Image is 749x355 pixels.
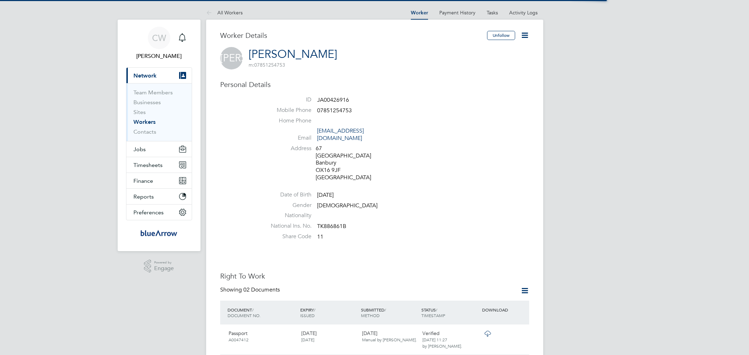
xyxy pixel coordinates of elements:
label: Mobile Phone [262,107,311,114]
div: 67 [GEOGRAPHIC_DATA] Banbury OX16 9JF [GEOGRAPHIC_DATA] [316,145,382,181]
h3: Worker Details [220,31,487,40]
a: Team Members [133,89,173,96]
a: Businesses [133,99,161,106]
label: Gender [262,202,311,209]
a: Workers [133,119,156,125]
a: Payment History [439,9,475,16]
nav: Main navigation [118,20,201,251]
a: Worker [411,10,428,16]
label: Email [262,134,311,142]
button: Finance [126,173,192,188]
span: TK886861B [317,223,346,230]
span: Powered by [154,260,174,266]
span: 11 [317,233,323,240]
span: Engage [154,266,174,272]
span: Reports [133,193,154,200]
span: Preferences [133,209,164,216]
span: 07851254753 [317,107,352,114]
label: Nationality [262,212,311,219]
h3: Personal Details [220,80,529,89]
div: [DATE] [298,327,359,346]
span: [PERSON_NAME] [220,47,243,69]
span: 07851254753 [249,62,285,68]
span: / [385,307,386,313]
div: EXPIRY [298,303,359,322]
a: [EMAIL_ADDRESS][DOMAIN_NAME] [317,127,364,142]
label: Home Phone [262,117,311,125]
a: CW[PERSON_NAME] [126,27,192,60]
span: METHOD [361,313,380,318]
a: [PERSON_NAME] [249,47,337,61]
button: Network [126,68,192,83]
span: Caroline Waithera [126,52,192,60]
span: [DEMOGRAPHIC_DATA] [317,202,377,209]
a: Sites [133,109,146,115]
span: DOCUMENT NO. [228,313,261,318]
span: CW [152,33,166,42]
span: 02 Documents [243,286,280,293]
a: Powered byEngage [144,260,174,273]
label: Date of Birth [262,191,311,199]
h3: Right To Work [220,272,529,281]
span: Timesheets [133,162,163,168]
span: / [436,307,437,313]
span: Network [133,72,157,79]
span: Jobs [133,146,146,153]
span: Manual by [PERSON_NAME]. [362,337,417,342]
button: Jobs [126,141,192,157]
a: Tasks [487,9,498,16]
div: Passport [226,327,298,346]
span: [DATE] [301,337,314,342]
span: by [PERSON_NAME]. [422,343,462,349]
span: [DATE] [317,192,334,199]
button: Preferences [126,205,192,220]
span: TIMESTAMP [421,313,445,318]
a: Go to home page [126,227,192,239]
div: Network [126,83,192,141]
button: Reports [126,189,192,204]
span: / [314,307,315,313]
span: [DATE] 11:27 [422,337,447,342]
button: Timesheets [126,157,192,173]
a: Contacts [133,128,156,135]
span: / [252,307,254,313]
span: JA00426916 [317,96,349,103]
div: Showing [220,286,281,294]
img: bluearrow-logo-retina.png [140,227,177,239]
span: m: [249,62,254,68]
button: Unfollow [487,31,515,40]
label: Share Code [262,233,311,240]
span: Verified [422,330,440,336]
span: Finance [133,177,153,184]
div: DOWNLOAD [480,303,529,316]
div: STATUS [420,303,480,322]
span: ISSUED [300,313,315,318]
div: SUBMITTED [359,303,420,322]
label: National Ins. No. [262,222,311,230]
span: A0047412 [229,337,249,342]
div: [DATE] [359,327,420,346]
a: Activity Logs [509,9,538,16]
a: All Workers [206,9,243,16]
label: Address [262,145,311,152]
label: ID [262,96,311,103]
div: DOCUMENT [226,303,298,322]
